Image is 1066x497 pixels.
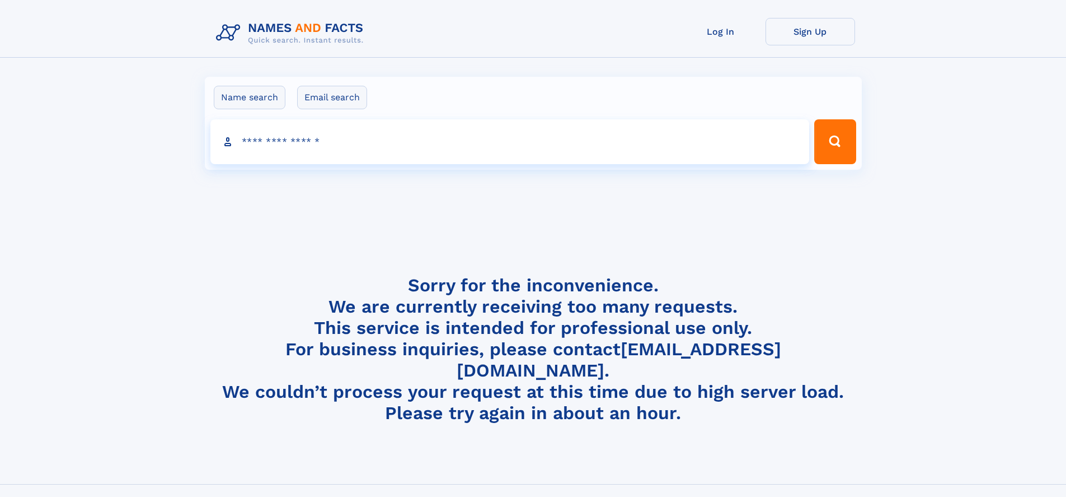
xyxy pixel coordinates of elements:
[214,86,285,109] label: Name search
[297,86,367,109] label: Email search
[212,275,855,424] h4: Sorry for the inconvenience. We are currently receiving too many requests. This service is intend...
[766,18,855,45] a: Sign Up
[212,18,373,48] img: Logo Names and Facts
[814,119,856,164] button: Search Button
[676,18,766,45] a: Log In
[457,338,781,381] a: [EMAIL_ADDRESS][DOMAIN_NAME]
[210,119,810,164] input: search input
